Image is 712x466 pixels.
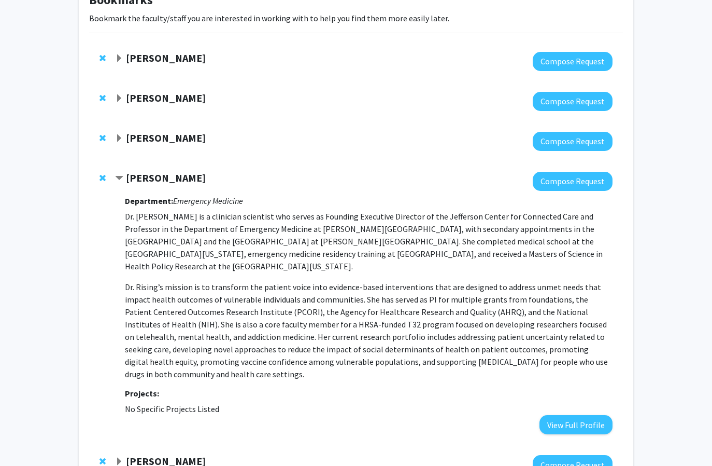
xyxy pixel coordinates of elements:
[533,92,613,111] button: Compose Request to Grace Lu-Yao
[8,419,44,458] iframe: Chat
[125,210,613,272] p: Dr. [PERSON_NAME] is a clinician scientist who serves as Founding Executive Director of the Jeffe...
[99,134,106,142] span: Remove Fan Lee from bookmarks
[99,457,106,465] span: Remove Amy Cunningham from bookmarks
[125,196,173,206] strong: Department:
[89,12,623,24] p: Bookmark the faculty/staff you are interested in working with to help you find them more easily l...
[126,51,206,64] strong: [PERSON_NAME]
[125,281,613,380] p: Dr. Rising’s mission is to transform the patient voice into evidence-based interventions that are...
[115,458,123,466] span: Expand Amy Cunningham Bookmark
[173,196,243,206] i: Emergency Medicine
[115,134,123,143] span: Expand Fan Lee Bookmark
[115,174,123,183] span: Contract Kristin Rising Bookmark
[533,52,613,71] button: Compose Request to Munjireen Sifat
[115,54,123,63] span: Expand Munjireen Sifat Bookmark
[125,388,159,399] strong: Projects:
[99,54,106,62] span: Remove Munjireen Sifat from bookmarks
[126,91,206,104] strong: [PERSON_NAME]
[125,404,219,414] span: No Specific Projects Listed
[539,415,613,434] button: View Full Profile
[533,132,613,151] button: Compose Request to Fan Lee
[99,94,106,102] span: Remove Grace Lu-Yao from bookmarks
[115,94,123,103] span: Expand Grace Lu-Yao Bookmark
[126,131,206,144] strong: [PERSON_NAME]
[533,172,613,191] button: Compose Request to Kristin Rising
[126,171,206,184] strong: [PERSON_NAME]
[99,174,106,182] span: Remove Kristin Rising from bookmarks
